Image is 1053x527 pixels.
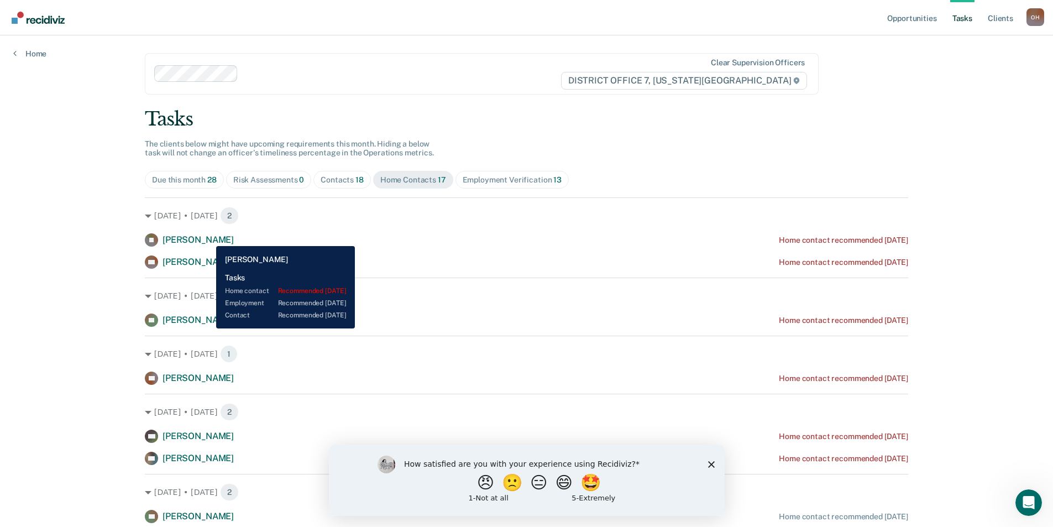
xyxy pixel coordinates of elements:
[1026,8,1044,26] button: Profile dropdown button
[145,483,908,501] div: [DATE] • [DATE] 2
[163,373,234,383] span: [PERSON_NAME]
[220,483,239,501] span: 2
[163,234,234,245] span: [PERSON_NAME]
[233,175,305,185] div: Risk Assessments
[553,175,562,184] span: 13
[220,345,238,363] span: 1
[163,453,234,463] span: [PERSON_NAME]
[299,175,304,184] span: 0
[163,511,234,521] span: [PERSON_NAME]
[779,316,908,325] div: Home contact recommended [DATE]
[779,258,908,267] div: Home contact recommended [DATE]
[561,72,807,90] span: DISTRICT OFFICE 7, [US_STATE][GEOGRAPHIC_DATA]
[321,175,364,185] div: Contacts
[463,175,562,185] div: Employment Verification
[163,257,234,267] span: [PERSON_NAME]
[13,49,46,59] a: Home
[220,287,238,305] span: 1
[779,236,908,245] div: Home contact recommended [DATE]
[711,58,805,67] div: Clear supervision officers
[355,175,364,184] span: 18
[779,512,908,521] div: Home contact recommended [DATE]
[207,175,217,184] span: 28
[163,431,234,441] span: [PERSON_NAME]
[145,207,908,225] div: [DATE] • [DATE] 2
[145,345,908,363] div: [DATE] • [DATE] 1
[163,315,234,325] span: [PERSON_NAME]
[779,374,908,383] div: Home contact recommended [DATE]
[145,403,908,421] div: [DATE] • [DATE] 2
[779,454,908,463] div: Home contact recommended [DATE]
[1015,489,1042,516] iframe: Intercom live chat
[12,12,65,24] img: Recidiviz
[220,207,239,225] span: 2
[380,175,446,185] div: Home Contacts
[1026,8,1044,26] div: O H
[145,287,908,305] div: [DATE] • [DATE] 1
[145,108,908,131] div: Tasks
[145,139,434,158] span: The clients below might have upcoming requirements this month. Hiding a below task will not chang...
[438,175,446,184] span: 17
[329,445,725,516] iframe: Survey by Kim from Recidiviz
[220,403,239,421] span: 2
[152,175,217,185] div: Due this month
[779,432,908,441] div: Home contact recommended [DATE]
